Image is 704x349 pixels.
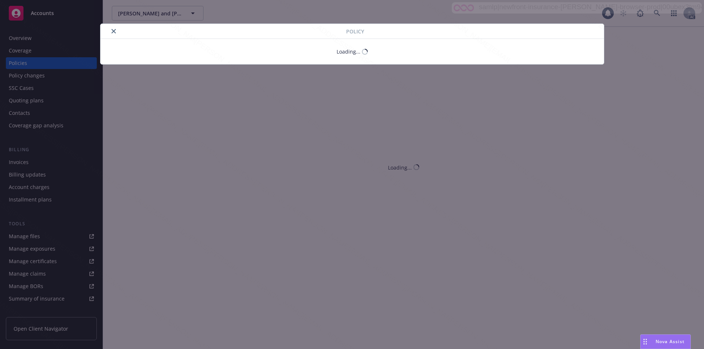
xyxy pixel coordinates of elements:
span: Nova Assist [656,338,685,345]
div: Loading... [337,48,360,55]
span: Policy [346,28,364,35]
button: Nova Assist [640,334,691,349]
div: Drag to move [641,335,650,349]
button: close [109,27,118,36]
